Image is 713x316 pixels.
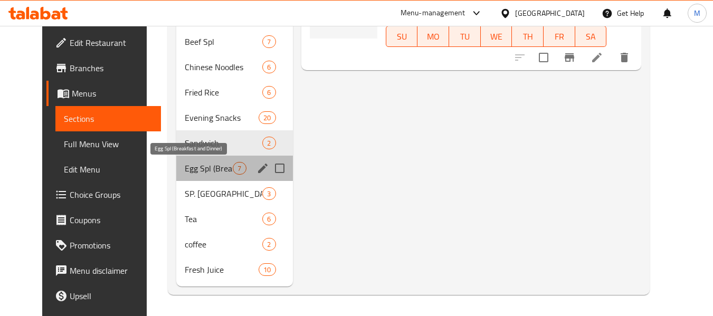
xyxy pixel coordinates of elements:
span: 7 [233,164,245,174]
span: 2 [263,240,275,250]
span: 6 [263,62,275,72]
button: TH [512,26,544,47]
button: FR [544,26,575,47]
div: items [262,238,275,251]
span: 3 [263,189,275,199]
span: 6 [263,214,275,224]
div: items [262,187,275,200]
div: Egg Spl (Breakfast and Dinner)7edit [176,156,292,181]
span: 2 [263,138,275,148]
span: Fried Rice [185,86,262,99]
span: MO [422,29,445,44]
div: Tea6 [176,206,292,232]
a: Sections [55,106,161,131]
span: Choice Groups [70,188,153,201]
div: SP. Combo [185,187,262,200]
div: items [262,35,275,48]
span: Branches [70,62,153,74]
span: Chinese Noodles [185,61,262,73]
div: Sandwich2 [176,130,292,156]
span: Menu disclaimer [70,264,153,277]
div: Beef Spl7 [176,29,292,54]
span: Menus [72,87,153,100]
a: Edit Restaurant [46,30,161,55]
button: SA [575,26,607,47]
button: WE [481,26,512,47]
span: Egg Spl (Breakfast and Dinner) [185,162,233,175]
span: Evening Snacks [185,111,259,124]
div: Chinese Noodles6 [176,54,292,80]
div: Fresh Juice10 [176,257,292,282]
span: 10 [259,265,275,275]
a: Menus [46,81,161,106]
span: 20 [259,113,275,123]
button: Branch-specific-item [557,45,582,70]
a: Promotions [46,233,161,258]
span: M [694,7,700,19]
div: items [259,111,275,124]
div: Evening Snacks20 [176,105,292,130]
a: Edit menu item [591,51,603,64]
span: SA [579,29,603,44]
span: Sections [64,112,153,125]
span: 6 [263,88,275,98]
button: delete [612,45,637,70]
span: FR [548,29,571,44]
span: Edit Menu [64,163,153,176]
span: SU [391,29,414,44]
button: SU [386,26,418,47]
span: WE [485,29,508,44]
div: items [262,213,275,225]
span: Fresh Juice [185,263,259,276]
span: Select to update [533,46,555,69]
a: Full Menu View [55,131,161,157]
span: 7 [263,37,275,47]
span: Beef Spl [185,35,262,48]
div: SP. [GEOGRAPHIC_DATA]3 [176,181,292,206]
a: Upsell [46,283,161,309]
a: Branches [46,55,161,81]
span: SP. [GEOGRAPHIC_DATA] [185,187,262,200]
button: MO [417,26,449,47]
span: Tea [185,213,262,225]
span: TH [516,29,539,44]
div: items [233,162,246,175]
a: Edit Menu [55,157,161,182]
div: items [262,61,275,73]
a: Coupons [46,207,161,233]
div: [GEOGRAPHIC_DATA] [515,7,585,19]
button: TU [449,26,481,47]
span: Coupons [70,214,153,226]
span: Upsell [70,290,153,302]
div: coffee2 [176,232,292,257]
div: Fried Rice6 [176,80,292,105]
span: TU [453,29,477,44]
a: Choice Groups [46,182,161,207]
a: Menu disclaimer [46,258,161,283]
span: coffee [185,238,262,251]
div: items [259,263,275,276]
div: Menu-management [401,7,465,20]
span: Edit Restaurant [70,36,153,49]
span: Full Menu View [64,138,153,150]
span: Promotions [70,239,153,252]
button: edit [255,160,271,176]
span: Sandwich [185,137,262,149]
